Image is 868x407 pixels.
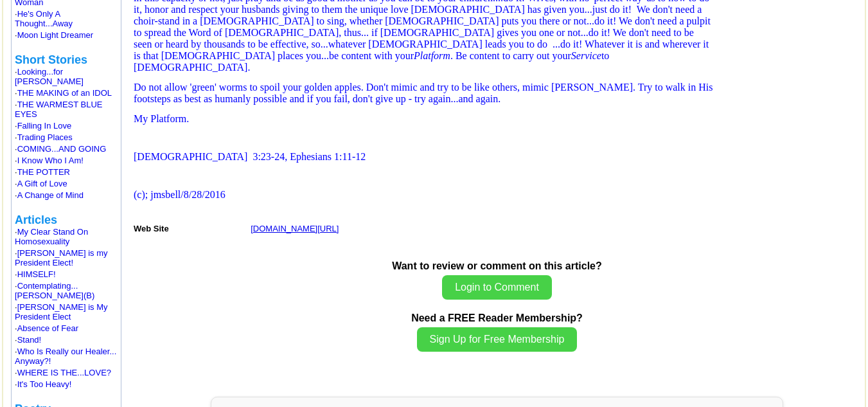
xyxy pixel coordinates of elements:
[15,323,78,333] font: ·
[15,167,70,177] font: ·
[17,121,72,131] a: Falling In Love
[15,281,94,300] a: Contemplating... [PERSON_NAME](B)
[15,335,41,345] font: ·
[15,227,88,246] font: ·
[15,347,116,366] a: Who Is Really our Healer... Anyway?!
[15,144,106,154] font: ·
[15,9,73,28] font: ·
[15,156,84,165] font: ·
[417,335,578,345] a: Sign Up for Free Membership
[15,248,107,267] font: ·
[17,368,111,377] a: WHERE IS THE...LOVE?
[17,379,72,389] a: It's Too Heavy!
[17,335,42,345] a: Stand!
[15,379,71,389] font: ·
[17,269,56,279] a: HIMSELF!
[17,144,107,154] a: COMING...AND GOING
[15,368,111,377] font: ·
[15,227,88,246] a: My Clear Stand On Homosexuality
[17,156,84,165] a: I Know Who I Am!
[15,179,67,188] font: ·
[15,9,73,28] a: He's Only A Thought...Away
[571,50,601,61] i: Service
[17,190,84,200] a: A Change of Mind
[15,88,112,98] font: ·
[15,281,94,300] font: ·
[251,224,339,233] a: [DOMAIN_NAME][URL]
[15,269,56,279] font: ·
[134,224,169,233] font: Web Site
[17,179,67,188] a: A Gift of Love
[15,121,71,131] font: ·
[134,189,226,200] span: (c); jmsbell/8/28/2016
[17,88,112,98] a: THE MAKING of an IDOL
[15,347,116,366] font: ·
[15,100,103,119] font: ·
[134,82,713,104] span: Do not allow 'green' worms to spoil your golden apples. Don't mimic and try to be like others, mi...
[417,327,578,352] button: Sign Up for Free Membership
[15,190,84,200] font: ·
[17,30,94,40] a: Moon Light Dreamer
[15,100,103,119] a: THE WARMEST BLUE EYES
[134,113,189,124] span: My Platform.
[17,323,78,333] a: Absence of Fear
[17,132,73,142] a: Trading Places
[17,167,70,177] a: THE POTTER
[442,283,552,293] a: Login to Comment
[15,67,84,86] font: ·
[392,260,602,271] b: Want to review or comment on this article?
[15,30,93,40] font: ·
[414,50,450,61] i: Platform
[15,53,87,66] b: Short Stories
[15,302,107,321] font: ·
[15,248,107,267] a: [PERSON_NAME] is my President Elect!
[134,151,366,162] span: [DEMOGRAPHIC_DATA] 3:23-24, Ephesians 1:11-12
[15,302,107,321] a: [PERSON_NAME] is My President Elect
[15,132,73,142] font: ·
[15,213,57,226] b: Articles
[442,275,552,300] button: Login to Comment
[411,312,583,323] b: Need a FREE Reader Membership?
[15,67,84,86] a: Looking...for [PERSON_NAME]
